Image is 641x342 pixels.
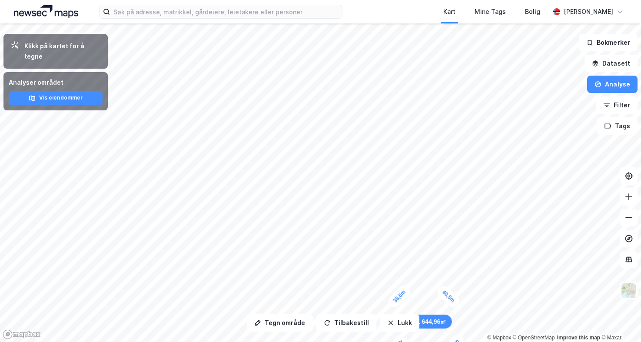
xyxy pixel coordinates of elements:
div: Kart [443,7,455,17]
a: Improve this map [557,335,600,341]
img: logo.a4113a55bc3d86da70a041830d287a7e.svg [14,5,78,18]
button: Filter [596,96,638,114]
div: Map marker [386,283,413,310]
div: [PERSON_NAME] [564,7,613,17]
div: Analyser området [9,77,103,88]
iframe: Chat Widget [598,300,641,342]
input: Søk på adresse, matrikkel, gårdeiere, leietakere eller personer [110,5,342,18]
div: Bolig [525,7,540,17]
button: Lukk [380,314,419,332]
div: Kontrollprogram for chat [598,300,641,342]
a: OpenStreetMap [513,335,555,341]
img: Z [621,282,637,299]
button: Vis eiendommer [9,91,103,105]
div: Map marker [435,283,462,309]
button: Analyse [587,76,638,93]
button: Tegn område [247,314,313,332]
button: Tags [597,117,638,135]
a: Mapbox [487,335,511,341]
div: Klikk på kartet for å tegne [24,41,101,62]
button: Tilbakestill [316,314,376,332]
div: Mine Tags [475,7,506,17]
button: Bokmerker [579,34,638,51]
a: Mapbox homepage [3,329,41,339]
button: Datasett [585,55,638,72]
div: Map marker [401,315,452,329]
